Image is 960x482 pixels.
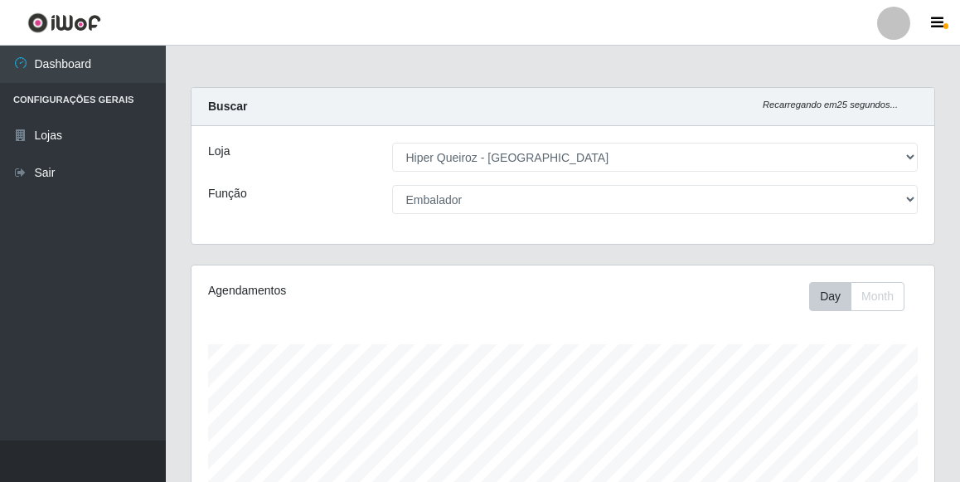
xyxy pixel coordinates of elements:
[208,185,247,202] label: Função
[763,100,898,110] i: Recarregando em 25 segundos...
[208,143,230,160] label: Loja
[809,282,918,311] div: Toolbar with button groups
[208,100,247,113] strong: Buscar
[809,282,851,311] button: Day
[208,282,489,299] div: Agendamentos
[809,282,904,311] div: First group
[851,282,904,311] button: Month
[27,12,101,33] img: CoreUI Logo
